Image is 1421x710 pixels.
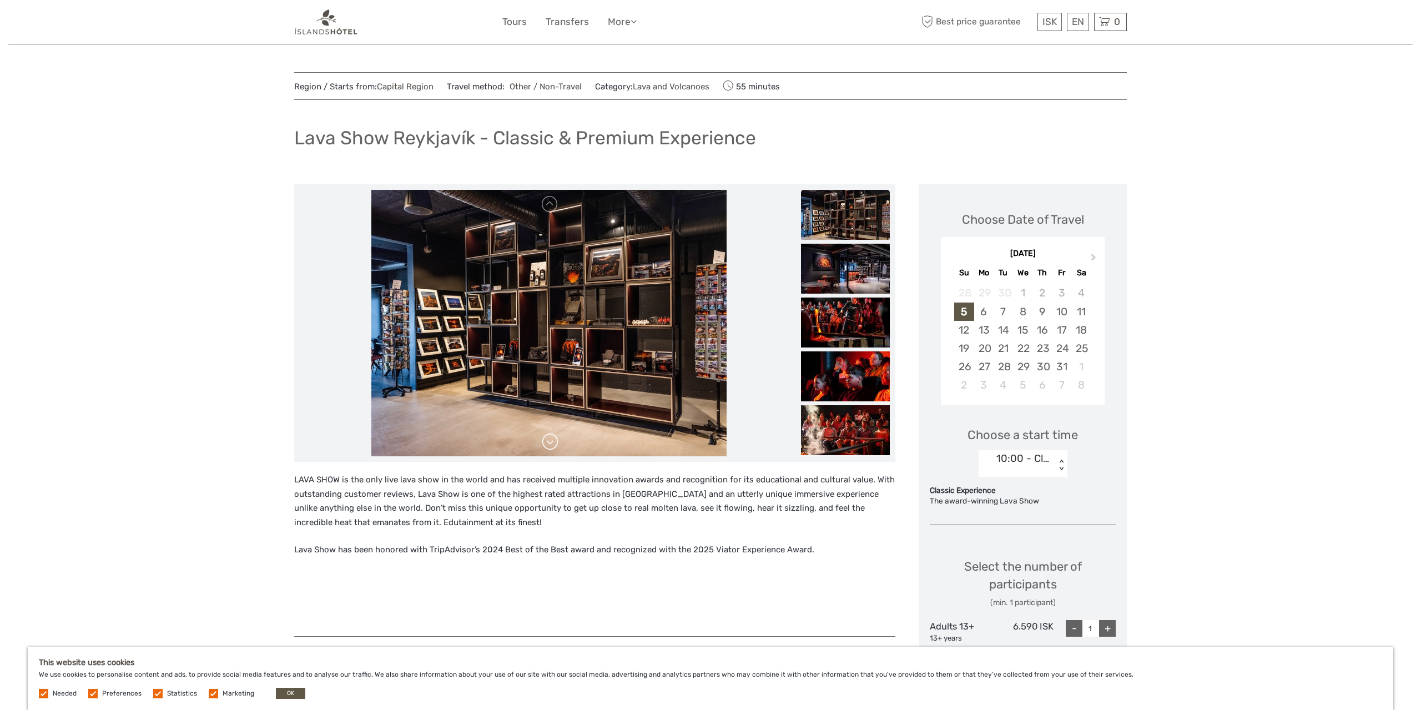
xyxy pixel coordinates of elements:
[1052,376,1071,394] div: Choose Friday, November 7th, 2025
[994,339,1013,357] div: Choose Tuesday, October 21st, 2025
[919,13,1035,31] span: Best price guarantee
[974,376,994,394] div: Choose Monday, November 3rd, 2025
[1052,357,1071,376] div: Choose Friday, October 31st, 2025
[930,558,1116,608] div: Select the number of participants
[1052,303,1071,321] div: Choose Friday, October 10th, 2025
[633,82,709,92] a: Lava and Volcanoes
[28,647,1393,710] div: We use cookies to personalise content and ads, to provide social media features and to analyse ou...
[1071,303,1091,321] div: Choose Saturday, October 11th, 2025
[930,485,1116,496] div: Classic Experience
[801,351,890,401] img: 731343a486a745da89cfa46435da1a0a_slider_thumbnail.jpeg
[1032,357,1052,376] div: Choose Thursday, October 30th, 2025
[1112,16,1122,27] span: 0
[954,303,974,321] div: Choose Sunday, October 5th, 2025
[1071,265,1091,280] div: Sa
[1056,460,1066,471] div: < >
[1013,376,1032,394] div: Choose Wednesday, November 5th, 2025
[16,19,125,28] p: We're away right now. Please check back later!
[167,689,197,698] label: Statistics
[223,689,254,698] label: Marketing
[447,78,582,94] span: Travel method:
[962,211,1084,228] div: Choose Date of Travel
[1042,16,1057,27] span: ISK
[996,451,1050,466] div: 10:00 - Classic Experience
[294,127,756,149] h1: Lava Show Reykjavík - Classic & Premium Experience
[294,543,895,557] p: Lava Show has been honored with TripAdvisor’s 2024 Best of the Best award and recognized with the...
[608,14,637,30] a: More
[1052,321,1071,339] div: Choose Friday, October 17th, 2025
[1032,284,1052,302] div: Not available Thursday, October 2nd, 2025
[954,265,974,280] div: Su
[1067,13,1089,31] div: EN
[1032,303,1052,321] div: Choose Thursday, October 9th, 2025
[1052,265,1071,280] div: Fr
[595,81,709,93] span: Category:
[505,82,582,92] a: Other / Non-Travel
[974,321,994,339] div: Choose Monday, October 13th, 2025
[546,14,589,30] a: Transfers
[1086,251,1103,269] button: Next Month
[801,190,890,240] img: 71bda904ea5343b8b47f1c6a1c25dfab_slider_thumbnail.jpeg
[801,405,890,455] img: 5890169fa9764b799d870eb2c8a1bb33_slider_thumbnail.jpeg
[1071,357,1091,376] div: Choose Saturday, November 1st, 2025
[994,284,1013,302] div: Not available Tuesday, September 30th, 2025
[930,496,1116,507] div: The award-winning Lava Show
[1052,339,1071,357] div: Choose Friday, October 24th, 2025
[801,244,890,294] img: cae009f7b7a44d608b0d4304d0e53367_slider_thumbnail.jpeg
[1013,265,1032,280] div: We
[974,357,994,376] div: Choose Monday, October 27th, 2025
[941,248,1105,260] div: [DATE]
[294,81,434,93] span: Region / Starts from:
[723,78,780,94] span: 55 minutes
[1032,339,1052,357] div: Choose Thursday, October 23rd, 2025
[128,17,141,31] button: Open LiveChat chat widget
[1099,620,1116,637] div: +
[102,689,142,698] label: Preferences
[930,597,1116,608] div: (min. 1 participant)
[1071,321,1091,339] div: Choose Saturday, October 18th, 2025
[994,321,1013,339] div: Choose Tuesday, October 14th, 2025
[1032,376,1052,394] div: Choose Thursday, November 6th, 2025
[1066,620,1082,637] div: -
[930,633,992,644] div: 13+ years
[294,8,358,36] img: 1298-aa34540a-eaca-4c1b-b063-13e4b802c612_logo_small.png
[974,265,994,280] div: Mo
[974,284,994,302] div: Not available Monday, September 29th, 2025
[994,376,1013,394] div: Choose Tuesday, November 4th, 2025
[1071,339,1091,357] div: Choose Saturday, October 25th, 2025
[377,82,434,92] a: Capital Region
[954,376,974,394] div: Choose Sunday, November 2nd, 2025
[954,357,974,376] div: Choose Sunday, October 26th, 2025
[1013,303,1032,321] div: Choose Wednesday, October 8th, 2025
[294,473,895,530] p: LAVA SHOW is the only live lava show in the world and has received multiple innovation awards and...
[944,284,1101,394] div: month 2025-10
[1071,376,1091,394] div: Choose Saturday, November 8th, 2025
[1013,284,1032,302] div: Not available Wednesday, October 1st, 2025
[954,321,974,339] div: Choose Sunday, October 12th, 2025
[930,620,992,643] div: Adults 13+
[974,339,994,357] div: Choose Monday, October 20th, 2025
[371,190,727,456] img: 71bda904ea5343b8b47f1c6a1c25dfab_main_slider.jpeg
[994,303,1013,321] div: Choose Tuesday, October 7th, 2025
[801,298,890,348] img: 4fe312cc8ceb49898b33f98772983a44_slider_thumbnail.jpeg
[968,426,1078,444] span: Choose a start time
[954,284,974,302] div: Not available Sunday, September 28th, 2025
[1032,321,1052,339] div: Choose Thursday, October 16th, 2025
[1052,284,1071,302] div: Not available Friday, October 3rd, 2025
[1032,265,1052,280] div: Th
[276,688,305,699] button: OK
[502,14,527,30] a: Tours
[53,689,77,698] label: Needed
[1013,339,1032,357] div: Choose Wednesday, October 22nd, 2025
[1013,321,1032,339] div: Choose Wednesday, October 15th, 2025
[994,265,1013,280] div: Tu
[974,303,994,321] div: Choose Monday, October 6th, 2025
[1013,357,1032,376] div: Choose Wednesday, October 29th, 2025
[994,357,1013,376] div: Choose Tuesday, October 28th, 2025
[992,620,1054,643] div: 6.590 ISK
[39,658,1382,667] h5: This website uses cookies
[1071,284,1091,302] div: Not available Saturday, October 4th, 2025
[954,339,974,357] div: Choose Sunday, October 19th, 2025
